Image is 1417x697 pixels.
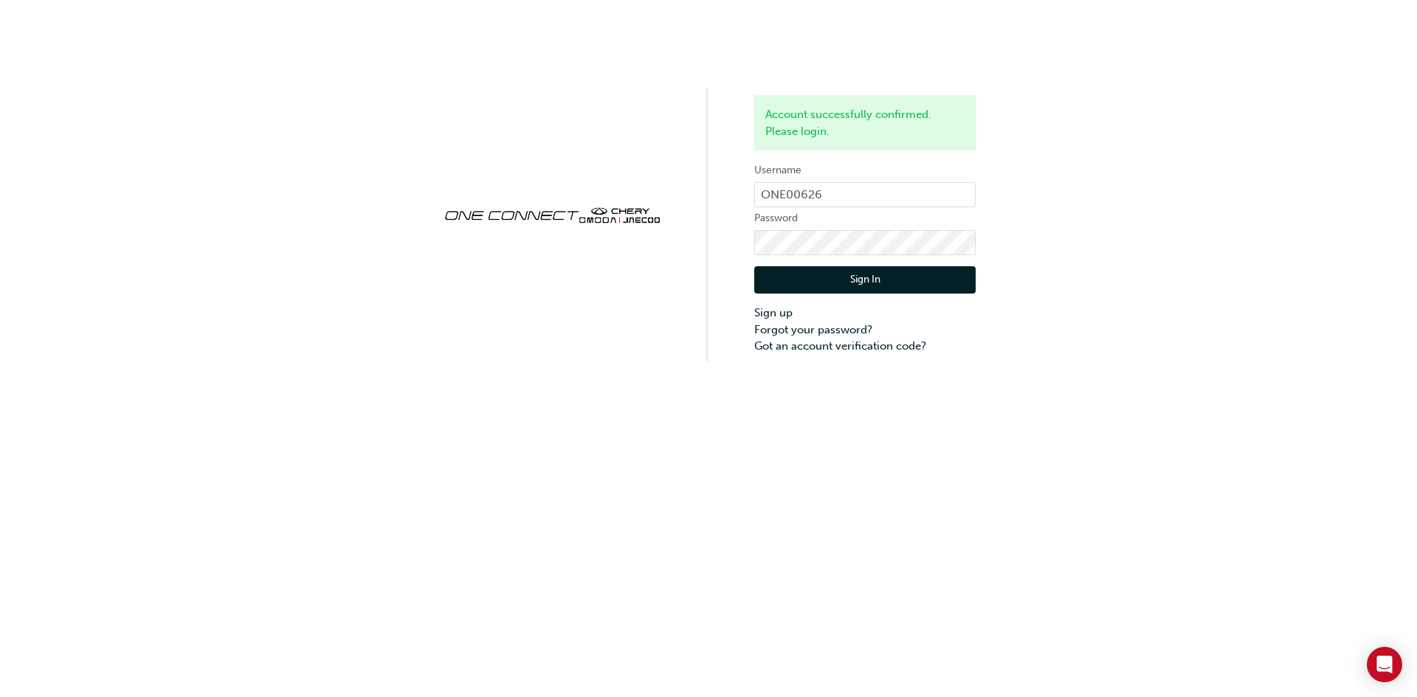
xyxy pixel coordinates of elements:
[441,195,663,233] img: oneconnect
[754,266,976,294] button: Sign In
[754,338,976,355] a: Got an account verification code?
[754,209,976,227] label: Password
[754,162,976,179] label: Username
[754,305,976,322] a: Sign up
[1367,647,1402,682] div: Open Intercom Messenger
[754,182,976,207] input: Username
[754,95,976,150] div: Account successfully confirmed. Please login.
[754,322,976,339] a: Forgot your password?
